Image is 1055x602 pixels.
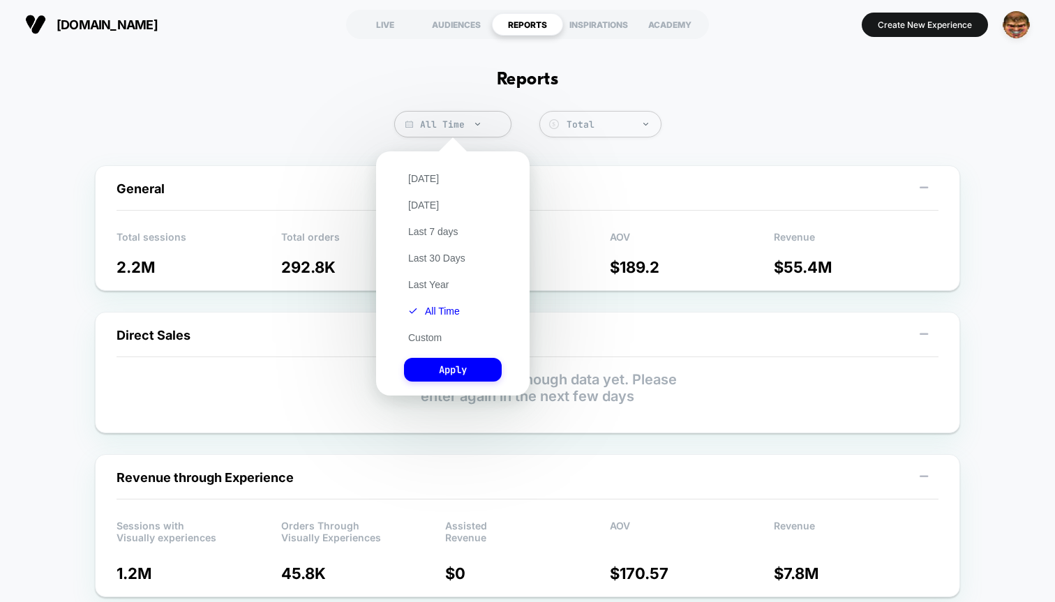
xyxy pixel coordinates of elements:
[497,70,558,90] h1: Reports
[404,252,470,264] button: Last 30 Days
[404,225,463,238] button: Last 7 days
[117,564,281,582] p: 1.2M
[774,564,938,582] p: $ 7.8M
[405,121,413,128] img: calendar
[394,111,511,137] span: All Time
[117,328,190,343] span: Direct Sales
[998,10,1034,39] button: ppic
[1003,11,1030,38] img: ppic
[475,123,480,126] img: end
[404,278,453,291] button: Last Year
[567,119,654,130] div: Total
[774,520,938,541] p: Revenue
[117,181,165,196] span: General
[634,13,705,36] div: ACADEMY
[404,172,443,185] button: [DATE]
[404,331,446,344] button: Custom
[281,520,446,541] p: Orders Through Visually Experiences
[563,13,634,36] div: INSPIRATIONS
[281,231,446,252] p: Total orders
[610,520,775,541] p: AOV
[21,13,162,36] button: [DOMAIN_NAME]
[117,520,281,541] p: Sessions with Visually experiences
[350,13,421,36] div: LIVE
[117,371,938,405] p: We haven't collected enough data yet. Please enter again in the next few days
[774,231,938,252] p: Revenue
[862,13,988,37] button: Create New Experience
[117,258,281,276] p: 2.2M
[774,258,938,276] p: $ 55.4M
[57,17,158,32] span: [DOMAIN_NAME]
[492,13,563,36] div: REPORTS
[404,305,464,317] button: All Time
[25,14,46,35] img: Visually logo
[610,231,775,252] p: AOV
[552,121,555,128] tspan: $
[445,520,610,541] p: Assisted Revenue
[421,13,492,36] div: AUDIENCES
[281,564,446,582] p: 45.8K
[404,199,443,211] button: [DATE]
[281,258,446,276] p: 292.8K
[643,123,648,126] img: end
[445,564,610,582] p: $ 0
[404,358,502,382] button: Apply
[117,470,294,485] span: Revenue through Experience
[610,258,775,276] p: $ 189.2
[117,231,281,252] p: Total sessions
[610,564,775,582] p: $ 170.57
